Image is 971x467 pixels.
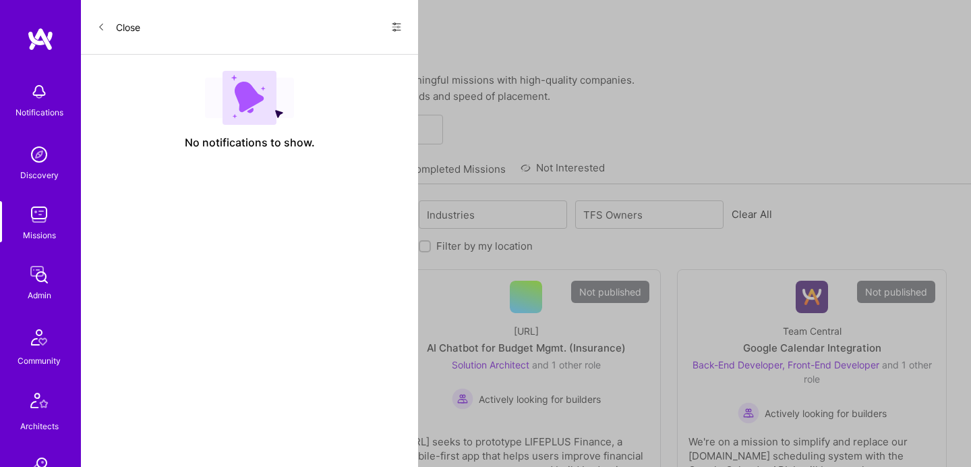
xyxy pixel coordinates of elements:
div: Discovery [20,168,59,182]
div: Community [18,354,61,368]
span: No notifications to show. [185,136,315,150]
img: logo [27,27,54,51]
div: Admin [28,288,51,302]
img: Architects [23,387,55,419]
img: admin teamwork [26,261,53,288]
img: discovery [26,141,53,168]
div: Architects [20,419,59,433]
img: bell [26,78,53,105]
img: teamwork [26,201,53,228]
img: Community [23,321,55,354]
button: Close [97,16,140,38]
img: empty [205,71,294,125]
div: Notifications [16,105,63,119]
div: Missions [23,228,56,242]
